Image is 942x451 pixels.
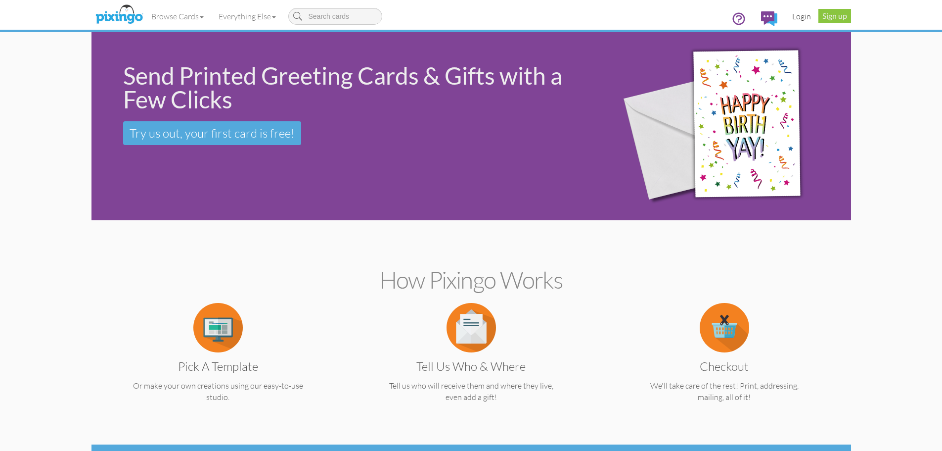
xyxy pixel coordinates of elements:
h3: Tell us Who & Where [371,360,571,373]
h2: How Pixingo works [109,267,834,293]
span: Try us out, your first card is free! [130,126,295,141]
a: Try us out, your first card is free! [123,121,301,145]
a: Checkout We'll take care of the rest! Print, addressing, mailing, all of it! [617,322,832,403]
h3: Checkout [625,360,824,373]
img: item.alt [193,303,243,352]
img: comments.svg [761,11,777,26]
p: We'll take care of the rest! Print, addressing, mailing, all of it! [617,380,832,403]
a: Login [785,4,818,29]
img: 942c5090-71ba-4bfc-9a92-ca782dcda692.png [606,18,845,235]
a: Browse Cards [144,4,211,29]
p: Tell us who will receive them and where they live, even add a gift! [364,380,579,403]
a: Everything Else [211,4,283,29]
a: Tell us Who & Where Tell us who will receive them and where they live, even add a gift! [364,322,579,403]
a: Pick a Template Or make your own creations using our easy-to-use studio. [111,322,325,403]
a: Sign up [818,9,851,23]
img: item.alt [700,303,749,352]
div: Send Printed Greeting Cards & Gifts with a Few Clicks [123,64,590,111]
input: Search cards [288,8,382,25]
p: Or make your own creations using our easy-to-use studio. [111,380,325,403]
img: item.alt [447,303,496,352]
h3: Pick a Template [118,360,318,373]
img: pixingo logo [93,2,145,27]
